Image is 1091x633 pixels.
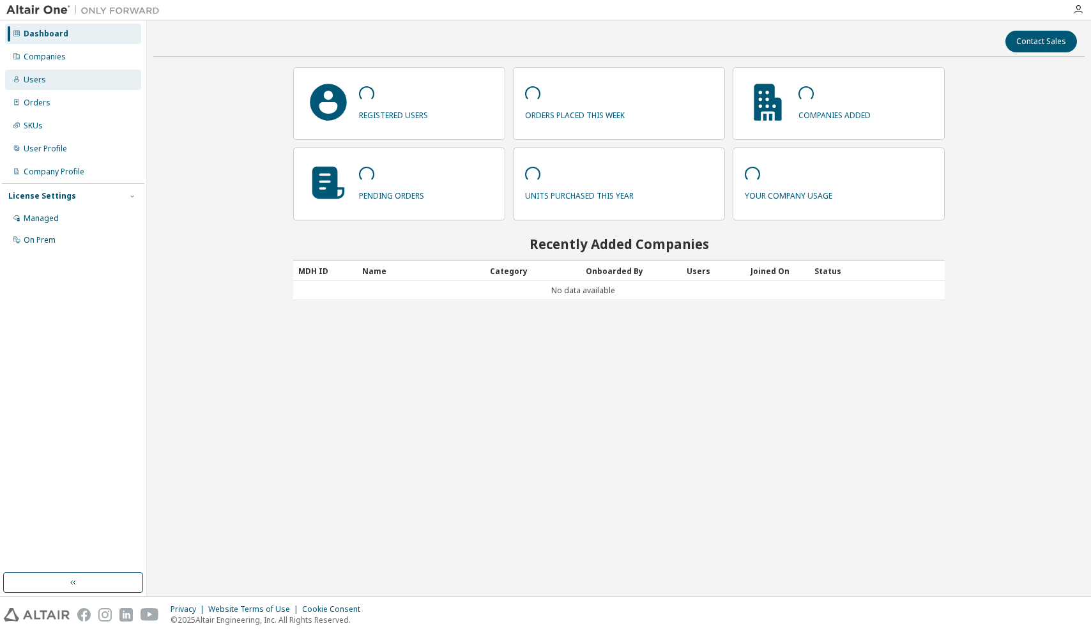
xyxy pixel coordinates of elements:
div: Orders [24,98,50,108]
div: Category [490,261,576,281]
div: Users [24,75,46,85]
div: Cookie Consent [302,604,368,614]
div: SKUs [24,121,43,131]
div: Users [687,261,740,281]
p: © 2025 Altair Engineering, Inc. All Rights Reserved. [171,614,368,625]
div: Name [362,261,480,281]
div: User Profile [24,144,67,154]
img: instagram.svg [98,608,112,622]
img: altair_logo.svg [4,608,70,622]
p: pending orders [359,187,424,201]
p: orders placed this week [525,106,625,121]
img: Altair One [6,4,166,17]
td: No data available [293,281,874,300]
div: Company Profile [24,167,84,177]
p: registered users [359,106,428,121]
p: your company usage [745,187,832,201]
img: linkedin.svg [119,608,133,622]
div: Privacy [171,604,208,614]
img: youtube.svg [141,608,159,622]
div: License Settings [8,191,76,201]
p: companies added [798,106,871,121]
div: Website Terms of Use [208,604,302,614]
div: Status [814,261,868,281]
img: facebook.svg [77,608,91,622]
button: Contact Sales [1005,31,1077,52]
p: units purchased this year [525,187,634,201]
div: On Prem [24,235,56,245]
h2: Recently Added Companies [293,236,945,252]
div: Managed [24,213,59,224]
div: Dashboard [24,29,68,39]
div: Joined On [751,261,804,281]
div: Companies [24,52,66,62]
div: MDH ID [298,261,352,281]
div: Onboarded By [586,261,677,281]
